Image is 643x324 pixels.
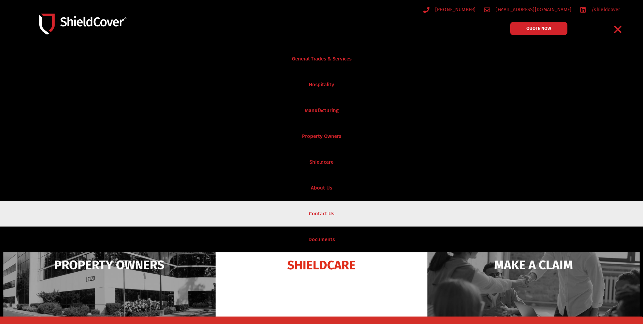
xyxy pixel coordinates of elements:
[526,26,551,31] span: QUOTE NOW
[494,5,571,14] span: [EMAIL_ADDRESS][DOMAIN_NAME]
[580,5,620,14] a: /shieldcover
[484,5,572,14] a: [EMAIL_ADDRESS][DOMAIN_NAME]
[434,5,476,14] span: [PHONE_NUMBER]
[423,5,476,14] a: [PHONE_NUMBER]
[510,82,643,324] iframe: LiveChat chat widget
[590,5,620,14] span: /shieldcover
[610,21,626,37] div: Menu Toggle
[39,14,126,35] img: Shield-Cover-Underwriting-Australia-logo-full
[510,22,567,35] a: QUOTE NOW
